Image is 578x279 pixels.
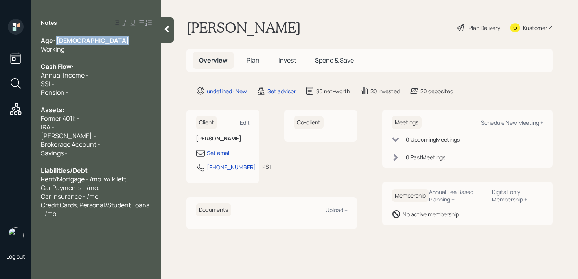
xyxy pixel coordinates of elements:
div: Kustomer [523,24,547,32]
span: Assets: [41,105,64,114]
span: Liabilities/Debt: [41,166,90,175]
span: Plan [247,56,260,65]
div: Set email [207,149,230,157]
span: Credit Cards, Personal/Student Loans - /mo. [41,201,151,218]
div: Set advisor [267,87,296,95]
span: Cash Flow: [41,62,74,71]
div: Log out [6,253,25,260]
div: undefined · New [207,87,247,95]
span: Annual Income - [41,71,88,79]
div: $0 deposited [420,87,453,95]
h1: [PERSON_NAME] [186,19,301,36]
span: Pension - [41,88,68,97]
div: PST [262,163,272,171]
h6: [PERSON_NAME] [196,135,250,142]
img: retirable_logo.png [8,227,24,243]
div: 0 Past Meeting s [406,153,445,161]
span: Overview [199,56,228,65]
div: Plan Delivery [469,24,500,32]
div: $0 invested [370,87,400,95]
span: Invest [278,56,296,65]
span: IRA - [41,123,54,131]
span: Savings - [41,149,68,157]
h6: Membership [392,189,429,202]
label: Notes [41,19,57,27]
span: Car Insurance - /mo. [41,192,100,201]
span: Spend & Save [315,56,354,65]
span: Working [41,45,64,54]
div: Schedule New Meeting + [481,119,543,126]
h6: Client [196,116,217,129]
div: Digital-only Membership + [492,188,543,203]
div: 0 Upcoming Meeting s [406,135,460,144]
span: Age: [DEMOGRAPHIC_DATA] [41,36,129,45]
span: Car Payments - /mo. [41,183,99,192]
div: [PHONE_NUMBER] [207,163,256,171]
h6: Co-client [294,116,324,129]
div: No active membership [403,210,459,218]
div: $0 net-worth [316,87,350,95]
span: Brokerage Account - [41,140,100,149]
span: Former 401k - [41,114,79,123]
div: Annual Fee Based Planning + [429,188,486,203]
h6: Documents [196,203,231,216]
span: [PERSON_NAME] - [41,131,96,140]
span: SSI - [41,79,54,88]
div: Upload + [326,206,348,214]
h6: Meetings [392,116,422,129]
div: Edit [240,119,250,126]
span: Rent/Mortgage - /mo. w/ k left [41,175,126,183]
